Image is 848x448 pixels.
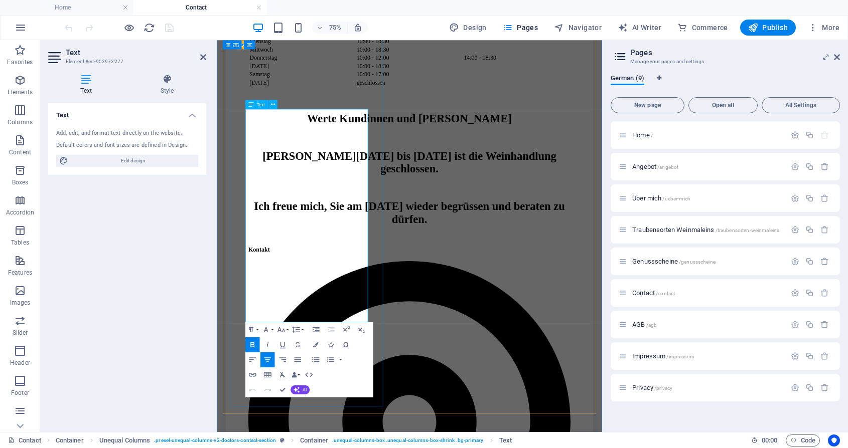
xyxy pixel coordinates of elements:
a: Click to cancel selection. Double-click to open Pages [8,434,41,446]
i: This element is a customizable preset [280,437,285,443]
button: Ordered List [323,352,338,367]
p: Header [10,359,30,367]
button: AI Writer [614,20,665,36]
div: Settings [791,257,799,266]
span: Design [449,23,487,33]
div: Settings [791,226,799,234]
span: /contact [656,291,675,296]
h6: 75% [327,22,343,34]
button: Underline (Ctrl+U) [275,337,290,352]
h4: Contact [133,2,267,13]
p: Elements [8,88,33,96]
div: Duplicate [805,289,814,297]
span: More [808,23,839,33]
p: Forms [11,419,29,427]
span: Click to open page [632,226,779,234]
button: Clear Formatting [275,367,290,382]
div: Duplicate [805,383,814,392]
strong: Werte Kundinnen und [PERSON_NAME] [120,96,393,112]
span: Publish [748,23,788,33]
span: Open all [693,102,753,108]
div: Settings [791,194,799,202]
p: Features [8,269,32,277]
button: More [804,20,843,36]
div: Design (Ctrl+Alt+Y) [445,20,491,36]
button: Align Center [260,352,275,367]
button: Icons [324,337,338,352]
div: Duplicate [805,257,814,266]
div: Settings [791,162,799,171]
div: Impressum/impressum [629,353,786,359]
div: Language Tabs [611,74,840,93]
p: Favorites [7,58,33,66]
span: Click to select. Double-click to edit [56,434,84,446]
button: Bold (Ctrl+B) [245,337,260,352]
button: Align Justify [291,352,305,367]
span: AI [303,387,307,392]
div: Remove [820,162,829,171]
h4: Text [48,74,128,95]
span: /genussscheine [679,259,716,265]
button: All Settings [762,97,840,113]
button: Special Characters [339,337,353,352]
button: Undo (Ctrl+Z) [245,382,260,397]
span: Click to open page [632,163,678,170]
h4: Text [48,103,206,121]
span: . unequal-columns-box .unequal-columns-box-shrink .bg-primary [332,434,484,446]
button: Superscript [339,322,354,337]
h3: Element #ed-953972277 [66,57,186,66]
div: Settings [791,352,799,360]
p: Slider [13,329,28,337]
button: Confirm (Ctrl+⏎) [275,382,290,397]
p: Images [10,299,31,307]
button: Data Bindings [291,367,301,382]
h6: Session time [751,434,778,446]
button: Font Size [275,322,290,337]
button: Subscript [354,322,369,337]
button: Navigator [550,20,606,36]
button: Increase Indent [309,322,324,337]
div: Traubensorten Weinmaleins/traubensorten-weinmaleins [629,227,786,233]
div: Settings [791,383,799,392]
button: reload [143,22,155,34]
i: Reload page [144,22,155,34]
button: 75% [312,22,348,34]
div: Remove [820,257,829,266]
button: AI [291,385,310,394]
span: Code [790,434,815,446]
div: Remove [820,289,829,297]
span: /angebot [657,164,678,170]
p: Tables [11,239,29,247]
div: Duplicate [805,131,814,139]
h2: Pages [630,48,840,57]
button: Insert Link [245,367,260,382]
div: Settings [791,131,799,139]
div: Duplicate [805,352,814,360]
div: Remove [820,194,829,202]
button: Italic (Ctrl+I) [260,337,275,352]
div: Duplicate [805,194,814,202]
span: /impressum [666,354,694,359]
span: /ueber-mich [662,196,690,201]
h2: Text [66,48,206,57]
i: On resize automatically adjust zoom level to fit chosen device. [353,23,362,32]
span: /traubensorten-weinmaleins [716,228,780,233]
div: Settings [791,320,799,329]
div: Remove [820,383,829,392]
div: Duplicate [805,162,814,171]
h3: Manage your pages and settings [630,57,820,66]
button: Align Left [245,352,260,367]
button: Commerce [673,20,732,36]
button: Usercentrics [828,434,840,446]
span: Click to select. Double-click to edit [300,434,328,446]
button: Open all [688,97,758,113]
button: New page [611,97,684,113]
p: Columns [8,118,33,126]
span: Edit design [71,155,195,167]
span: / [651,133,653,138]
button: Colors [309,337,323,352]
button: Ordered List [338,352,344,367]
button: Design [445,20,491,36]
span: : [769,436,770,444]
span: Text [257,102,265,107]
